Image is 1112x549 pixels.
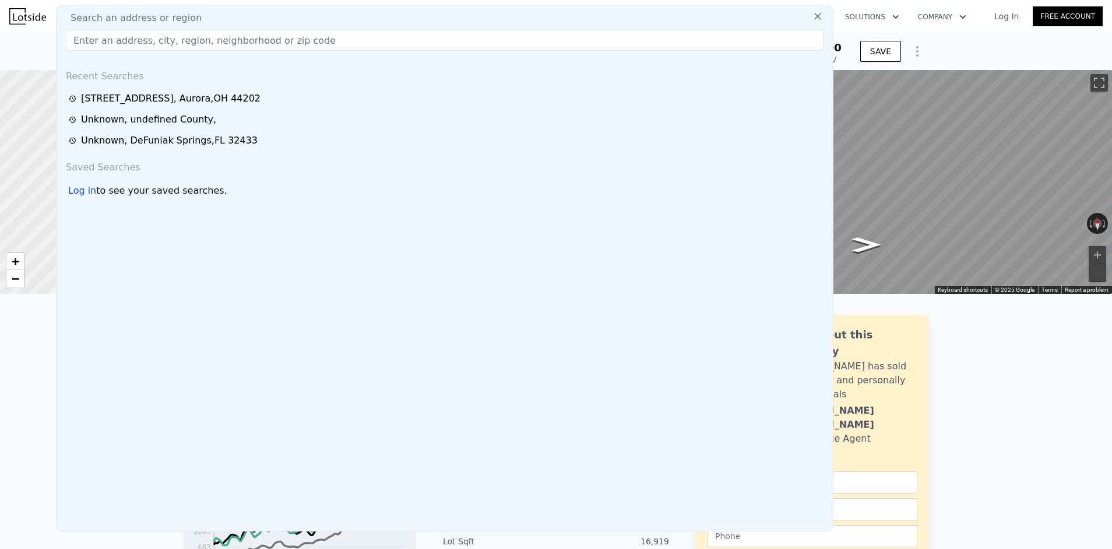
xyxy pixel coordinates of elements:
div: Saved Searches [61,151,828,179]
button: Zoom out [1089,264,1106,282]
a: Terms (opens in new tab) [1041,286,1058,293]
div: v 4.0.25 [33,19,57,28]
button: Zoom in [1089,246,1106,264]
div: Log in [68,184,96,198]
button: Rotate counterclockwise [1087,213,1093,234]
button: Show Options [906,40,929,63]
a: Unknown, undefined County, [68,113,825,127]
div: Domain Overview [44,69,104,76]
a: Unknown, DeFuniak Springs,FL 32433 [68,134,825,148]
a: Zoom out [6,270,24,288]
div: [PERSON_NAME] has sold 67 homes and personally owns rentals [787,359,917,401]
span: − [12,271,19,286]
a: Free Account [1033,6,1103,26]
span: to see your saved searches. [96,184,227,198]
input: Phone [708,525,917,547]
a: Zoom in [6,253,24,270]
div: [PERSON_NAME] [PERSON_NAME] [787,404,917,432]
img: logo_orange.svg [19,19,28,28]
div: Lot Sqft [443,536,556,547]
div: Ask about this property [787,327,917,359]
button: Keyboard shortcuts [938,286,988,294]
div: [STREET_ADDRESS] , Aurora , OH 44202 [81,92,261,106]
span: Search an address or region [61,11,202,25]
a: [STREET_ADDRESS], Aurora,OH 44202 [68,92,825,106]
a: Log In [980,11,1033,22]
div: Recent Searches [61,60,828,88]
button: Company [909,6,976,27]
img: website_grey.svg [19,30,28,40]
span: © 2025 Google [995,286,1034,293]
input: Enter an address, city, region, neighborhood or zip code [66,30,824,51]
button: SAVE [860,41,901,62]
a: Report a problem [1065,286,1109,293]
tspan: $103 [193,527,211,536]
img: tab_domain_overview_orange.svg [31,68,41,77]
button: Toggle fullscreen view [1090,74,1108,92]
path: Go East, W Mennonite Rd [840,233,893,256]
div: Unknown , DeFuniak Springs , FL 32433 [81,134,258,148]
button: Reset the view [1093,213,1102,234]
button: Solutions [836,6,909,27]
div: Keywords by Traffic [129,69,196,76]
div: Domain: [DOMAIN_NAME] [30,30,128,40]
img: Lotside [9,8,46,25]
img: tab_keywords_by_traffic_grey.svg [116,68,125,77]
span: + [12,254,19,268]
div: 16,919 [556,536,669,547]
button: Rotate clockwise [1102,213,1109,234]
div: Unknown , undefined County , [81,113,216,127]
